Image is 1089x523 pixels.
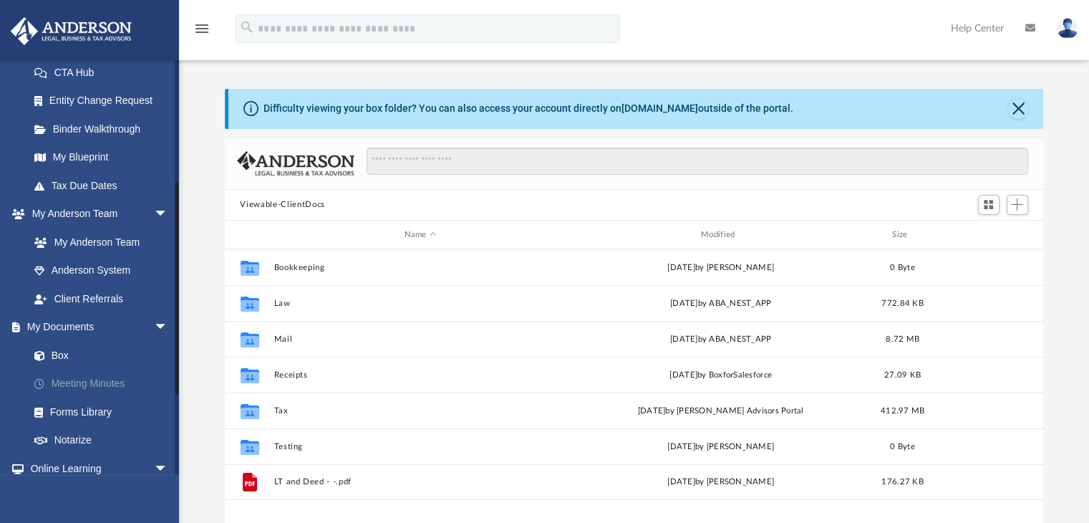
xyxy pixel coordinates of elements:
span: arrow_drop_down [154,454,183,484]
button: Close [1008,99,1028,119]
button: Add [1007,195,1028,215]
a: Notarize [20,426,190,455]
a: menu [193,27,210,37]
span: arrow_drop_down [154,200,183,229]
a: Entity Change Request [20,87,190,115]
a: My Anderson Teamarrow_drop_down [10,200,183,229]
div: [DATE] by [PERSON_NAME] [573,476,867,489]
div: id [937,229,1037,241]
span: 27.09 KB [884,371,920,379]
span: arrow_drop_down [154,313,183,342]
a: Binder Walkthrough [20,115,190,143]
div: [DATE] by ABA_NEST_APP [573,333,867,346]
a: My Anderson Team [20,228,175,256]
div: Size [873,229,931,241]
div: Modified [573,229,868,241]
i: search [239,19,255,35]
span: 176.27 KB [881,479,923,486]
span: 8.72 MB [886,335,919,343]
span: 772.84 KB [881,299,923,307]
i: menu [193,20,210,37]
button: Law [274,299,567,308]
div: [DATE] by [PERSON_NAME] Advisors Portal [573,405,867,418]
a: Box [20,341,183,370]
button: Receipts [274,370,567,380]
img: User Pic [1057,18,1078,39]
div: [DATE] by [PERSON_NAME] [573,441,867,454]
div: Difficulty viewing your box folder? You can also access your account directly on outside of the p... [263,101,793,116]
button: Switch to Grid View [978,195,1000,215]
a: My Documentsarrow_drop_down [10,313,190,342]
a: Tax Due Dates [20,171,190,200]
a: Online Learningarrow_drop_down [10,454,183,483]
button: Bookkeeping [274,263,567,272]
div: Name [273,229,567,241]
button: Viewable-ClientDocs [240,198,324,211]
a: CTA Hub [20,58,190,87]
span: 412.97 MB [880,407,924,415]
span: 0 Byte [890,264,915,272]
a: Forms Library [20,398,183,426]
div: id [231,229,266,241]
a: Anderson System [20,256,183,285]
a: [DOMAIN_NAME] [621,102,698,114]
div: [DATE] by ABA_NEST_APP [573,297,867,310]
button: Mail [274,335,567,344]
div: [DATE] by BoxforSalesforce [573,369,867,382]
img: Anderson Advisors Platinum Portal [6,17,136,45]
button: Tax [274,406,567,416]
input: Search files and folders [367,148,1027,175]
button: Testing [274,442,567,451]
a: Meeting Minutes [20,370,190,398]
span: 0 Byte [890,443,915,451]
a: My Blueprint [20,143,183,172]
div: [DATE] by [PERSON_NAME] [573,261,867,274]
button: LT and Deed - -.pdf [274,478,567,487]
a: Client Referrals [20,284,183,313]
